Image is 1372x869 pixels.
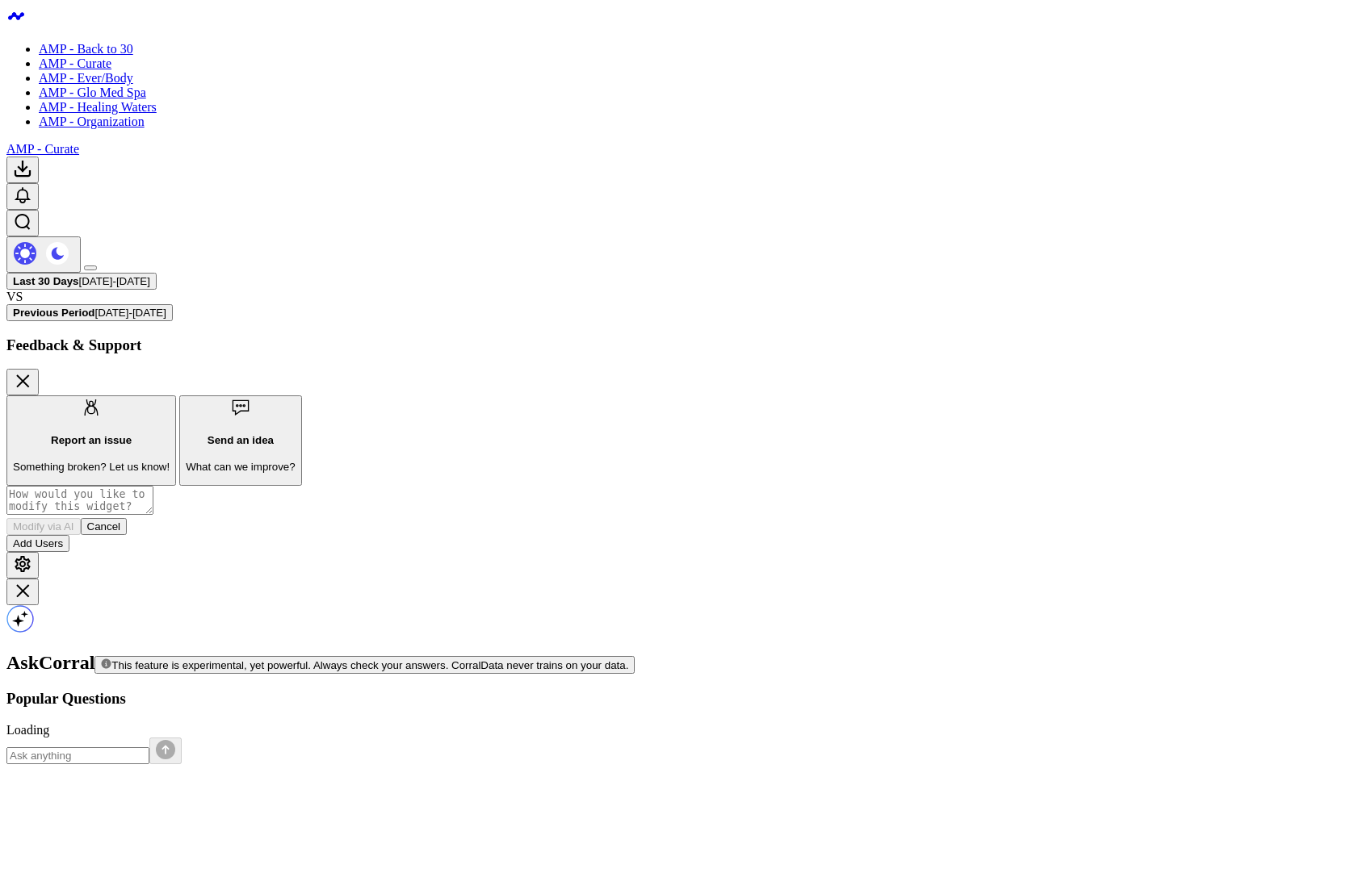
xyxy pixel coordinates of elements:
a: AMP - Healing Waters [39,100,157,114]
a: AMP - Organization [39,115,145,128]
button: Previous Period[DATE]-[DATE] [6,304,173,321]
p: Something broken? Let us know! [13,461,170,473]
span: AskCorral [6,652,94,673]
a: AMP - Back to 30 [39,42,133,56]
div: Loading [6,723,1366,737]
b: Previous Period [13,307,94,319]
a: AMP - Curate [6,142,79,156]
span: [DATE] - [DATE] [94,307,166,319]
button: Add Users [6,535,69,552]
h3: Feedback & Support [6,336,1366,354]
a: AMP - Glo Med Spa [39,86,146,99]
button: Open search [6,210,39,236]
p: What can we improve? [186,461,296,473]
div: VS [6,290,1366,304]
a: AMP - Curate [39,56,111,70]
b: Last 30 Days [13,275,79,287]
input: Ask anything [6,747,149,764]
a: AMP - Ever/Body [39,71,133,85]
button: Last 30 Days[DATE]-[DATE] [6,273,157,290]
h3: Popular Questions [6,690,1366,708]
button: Modify via AI [6,518,81,535]
h4: Report an issue [13,434,170,446]
span: [DATE] - [DATE] [79,275,150,287]
button: Send an idea What can we improve? [179,395,302,486]
span: This feature is experimental, yet powerful. Always check your answers. CorralData never trains on... [111,659,628,671]
h4: Send an idea [186,434,296,446]
button: Cancel [81,518,128,535]
button: Report an issue Something broken? Let us know! [6,395,176,486]
button: This feature is experimental, yet powerful. Always check your answers. CorralData never trains on... [94,656,635,674]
